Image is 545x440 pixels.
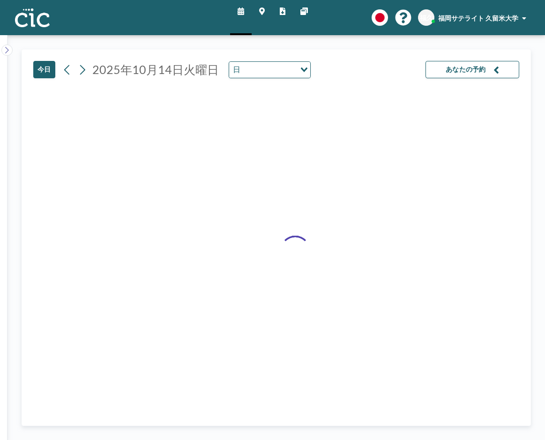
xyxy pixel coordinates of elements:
span: 福岡サテライト 久留米大学 [438,14,518,22]
input: オプションを検索 [243,64,295,76]
button: 今日 [33,61,55,78]
font: あなたの予約 [446,65,486,74]
span: 福久 [420,14,433,22]
span: 2025年10月14日火曜日 [92,62,219,76]
div: オプションを検索 [229,62,310,78]
font: 日 [233,64,240,75]
button: あなたの予約 [426,61,519,78]
img: 組織ロゴ [15,8,50,27]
